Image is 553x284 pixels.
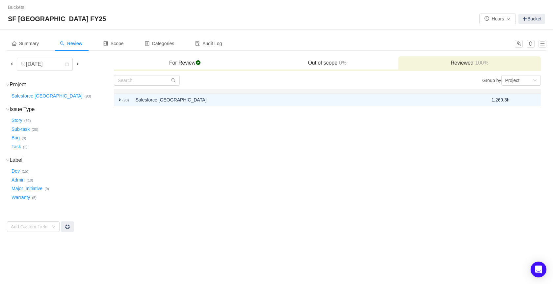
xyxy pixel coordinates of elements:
[85,94,91,98] small: (93)
[6,83,10,87] i: icon: down
[145,41,149,46] i: icon: profile
[259,60,395,66] h3: Out of scope
[533,78,537,83] i: icon: down
[117,60,253,66] h3: For Review
[32,128,38,131] small: (20)
[10,175,27,185] button: Admin
[10,115,24,126] button: Story
[10,192,32,203] button: Warranty
[22,169,28,173] small: (15)
[473,60,488,66] span: 100%
[195,41,222,46] span: Audit Log
[117,97,122,102] span: expand
[515,40,523,48] button: icon: team
[488,94,513,106] td: 1,269.3h
[479,14,516,24] button: icon: clock-circleHoursicon: down
[337,60,347,66] span: 0%
[196,60,201,65] span: checked
[10,81,113,88] h3: Project
[145,41,174,46] span: Categories
[21,58,49,71] div: [DATE]
[8,14,110,24] span: SF [GEOGRAPHIC_DATA] FY25
[527,40,535,48] button: icon: bell
[10,106,113,113] h3: Issue Type
[22,136,26,140] small: (9)
[103,41,108,46] i: icon: control
[114,75,180,86] input: Search
[12,41,16,46] i: icon: home
[402,60,537,66] h3: Reviewed
[60,41,65,46] i: icon: search
[6,158,10,162] i: icon: down
[21,61,26,67] i: icon: safety
[24,119,31,123] small: (62)
[65,62,69,67] i: icon: calendar
[27,178,33,182] small: (10)
[44,187,49,191] small: (9)
[10,157,113,163] h3: Label
[10,141,23,152] button: Task
[8,5,24,10] a: Buckets
[32,196,37,200] small: (5)
[10,91,85,101] button: Salesforce [GEOGRAPHIC_DATA]
[10,166,22,177] button: Dev
[60,41,82,46] span: Review
[23,145,28,149] small: (2)
[327,75,540,86] div: Group by
[132,94,461,106] td: Salesforce [GEOGRAPHIC_DATA]
[518,14,545,24] a: Bucket
[122,98,129,102] small: (93)
[531,262,546,277] div: Open Intercom Messenger
[539,40,546,48] button: icon: menu
[10,133,22,143] button: Bug
[10,124,32,134] button: Sub-task
[103,41,124,46] span: Scope
[6,108,10,111] i: icon: down
[10,184,44,194] button: Major_Initiative
[505,75,520,85] div: Project
[12,41,39,46] span: Summary
[11,223,48,230] div: Add Custom Field
[195,41,200,46] i: icon: audit
[171,78,176,83] i: icon: search
[52,225,56,229] i: icon: down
